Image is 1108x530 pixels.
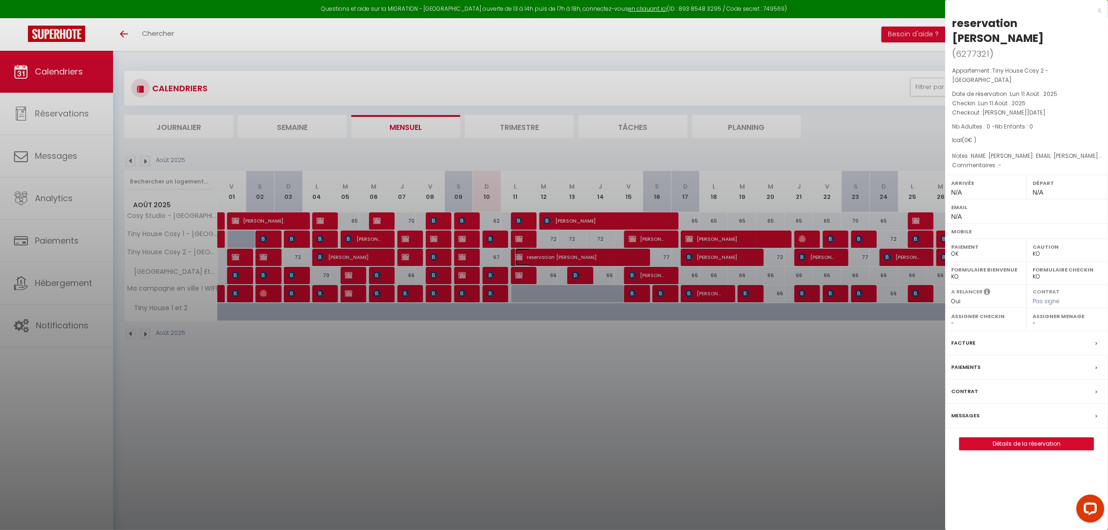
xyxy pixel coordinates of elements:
[951,312,1021,321] label: Assigner Checkin
[952,99,1101,108] p: Checkin :
[956,48,989,60] span: 6277321
[960,438,1094,450] a: Détails de la réservation
[1033,297,1060,305] span: Pas signé
[964,136,968,144] span: 0
[951,265,1021,274] label: Formulaire Bienvenue
[951,203,1102,212] label: Email
[952,16,1101,46] div: reservation [PERSON_NAME]
[995,122,1033,130] span: Nb Enfants : 0
[952,108,1101,117] p: Checkout :
[951,362,980,372] label: Paiements
[1033,312,1102,321] label: Assigner Menage
[952,66,1101,85] p: Appartement :
[952,161,1101,170] p: Commentaires :
[951,411,980,421] label: Messages
[1033,189,1043,196] span: N/A
[1033,265,1102,274] label: Formulaire Checkin
[952,67,1048,84] span: Tiny House Cosy 2 - [GEOGRAPHIC_DATA]
[1033,242,1102,251] label: Caution
[998,161,1001,169] span: -
[959,437,1094,450] button: Détails de la réservation
[1033,288,1060,294] label: Contrat
[951,178,1021,188] label: Arrivée
[952,151,1101,161] p: Notes :
[984,288,990,298] i: Sélectionner OUI si vous souhaiter envoyer les séquences de messages post-checkout
[951,213,962,220] span: N/A
[945,5,1101,16] div: x
[1010,90,1057,98] span: Lun 11 Août . 2025
[951,338,975,348] label: Facture
[962,136,976,144] span: ( € )
[1033,178,1102,188] label: Départ
[951,189,962,196] span: N/A
[951,242,1021,251] label: Paiement
[952,122,1033,130] span: Nb Adultes : 0 -
[952,89,1101,99] p: Date de réservation :
[952,47,994,60] span: ( )
[978,99,1026,107] span: Lun 11 Août . 2025
[951,288,982,296] label: A relancer
[1069,491,1108,530] iframe: LiveChat chat widget
[951,227,1102,236] label: Mobile
[952,136,1101,145] div: Ical
[982,109,1046,116] span: [PERSON_NAME][DATE]
[951,387,978,396] label: Contrat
